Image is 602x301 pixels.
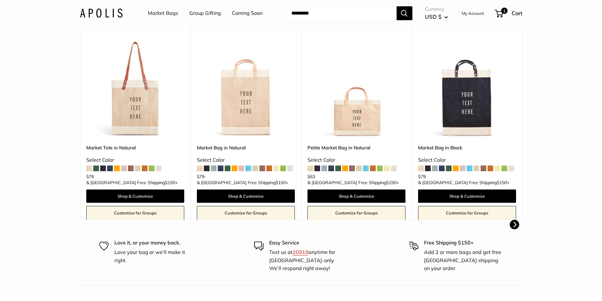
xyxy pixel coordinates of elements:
[512,10,522,16] span: Cart
[418,40,516,138] img: Market Bag in Black
[80,9,123,18] img: Apolis
[86,180,178,185] span: & [GEOGRAPHIC_DATA] Free Shipping +
[197,174,204,179] span: $79
[197,206,295,220] a: Customize for Groups
[86,40,184,138] img: description_Make it yours with custom printed text.
[418,40,516,138] a: Market Bag in BlackMarket Bag in Black
[307,190,405,203] a: Shop & Customize
[495,8,522,18] a: 1 Cart
[197,40,295,138] img: Market Bag in Natural
[307,144,405,151] a: Petite Market Bag in Natural
[86,174,94,179] span: $79
[189,9,221,18] a: Group Gifting
[425,5,448,14] span: Currency
[276,180,286,185] span: $150
[425,13,441,20] span: USD $
[501,8,507,14] span: 1
[497,180,507,185] span: $150
[386,180,396,185] span: $150
[86,40,184,138] a: description_Make it yours with custom printed text.description_The Original Market bag in its 4 n...
[197,180,288,185] span: & [GEOGRAPHIC_DATA] Free Shipping +
[307,155,405,165] div: Select Color
[165,180,175,185] span: $150
[197,40,295,138] a: Market Bag in NaturalMarket Bag in Natural
[418,180,509,185] span: & [GEOGRAPHIC_DATA] Free Shipping +
[86,206,184,220] a: Customize for Groups
[86,190,184,203] a: Shop & Customize
[307,180,399,185] span: & [GEOGRAPHIC_DATA] Free Shipping +
[418,155,516,165] div: Select Color
[418,144,516,151] a: Market Bag in Black
[197,144,295,151] a: Market Bag in Natural
[462,9,484,17] a: My Account
[424,248,503,273] p: Add 2 or more bags and get free [GEOGRAPHIC_DATA] shipping on your order.
[114,239,193,247] p: Love it, or your money back.
[269,248,348,273] p: Text us at anytime for [GEOGRAPHIC_DATA]-only. We’ll respond right away!
[418,206,516,220] a: Customize for Groups
[197,155,295,165] div: Select Color
[148,9,178,18] a: Market Bags
[424,239,503,247] p: Free Shipping $150+
[397,6,412,20] button: Search
[307,40,405,138] img: Petite Market Bag in Natural
[293,249,308,255] a: 20919
[269,239,348,247] p: Easy Service
[510,220,519,229] button: Next
[197,190,295,203] a: Shop & Customize
[232,9,263,18] a: Coming Soon
[286,6,397,20] input: Search...
[418,174,426,179] span: $79
[425,12,448,22] button: USD $
[307,40,405,138] a: Petite Market Bag in Naturaldescription_Effortless style that elevates every moment
[114,248,193,264] p: Love your bag or we'll make it right.
[418,190,516,203] a: Shop & Customize
[307,174,315,179] span: $63
[307,206,405,220] a: Customize for Groups
[86,144,184,151] a: Market Tote in Natural
[86,155,184,165] div: Select Color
